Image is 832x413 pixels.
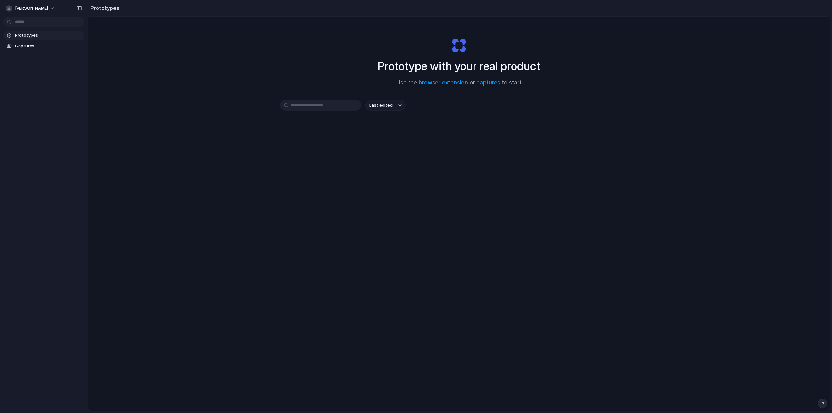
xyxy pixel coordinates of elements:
a: captures [476,79,500,86]
h1: Prototype with your real product [378,58,540,75]
a: Captures [3,41,84,51]
button: Last edited [365,100,406,111]
span: Captures [15,43,82,49]
span: Use the or to start [396,79,522,87]
a: browser extension [419,79,468,86]
button: [PERSON_NAME] [3,3,58,14]
a: Prototypes [3,31,84,40]
span: Last edited [369,102,393,109]
span: Prototypes [15,32,82,39]
span: [PERSON_NAME] [15,5,48,12]
h2: Prototypes [88,4,119,12]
